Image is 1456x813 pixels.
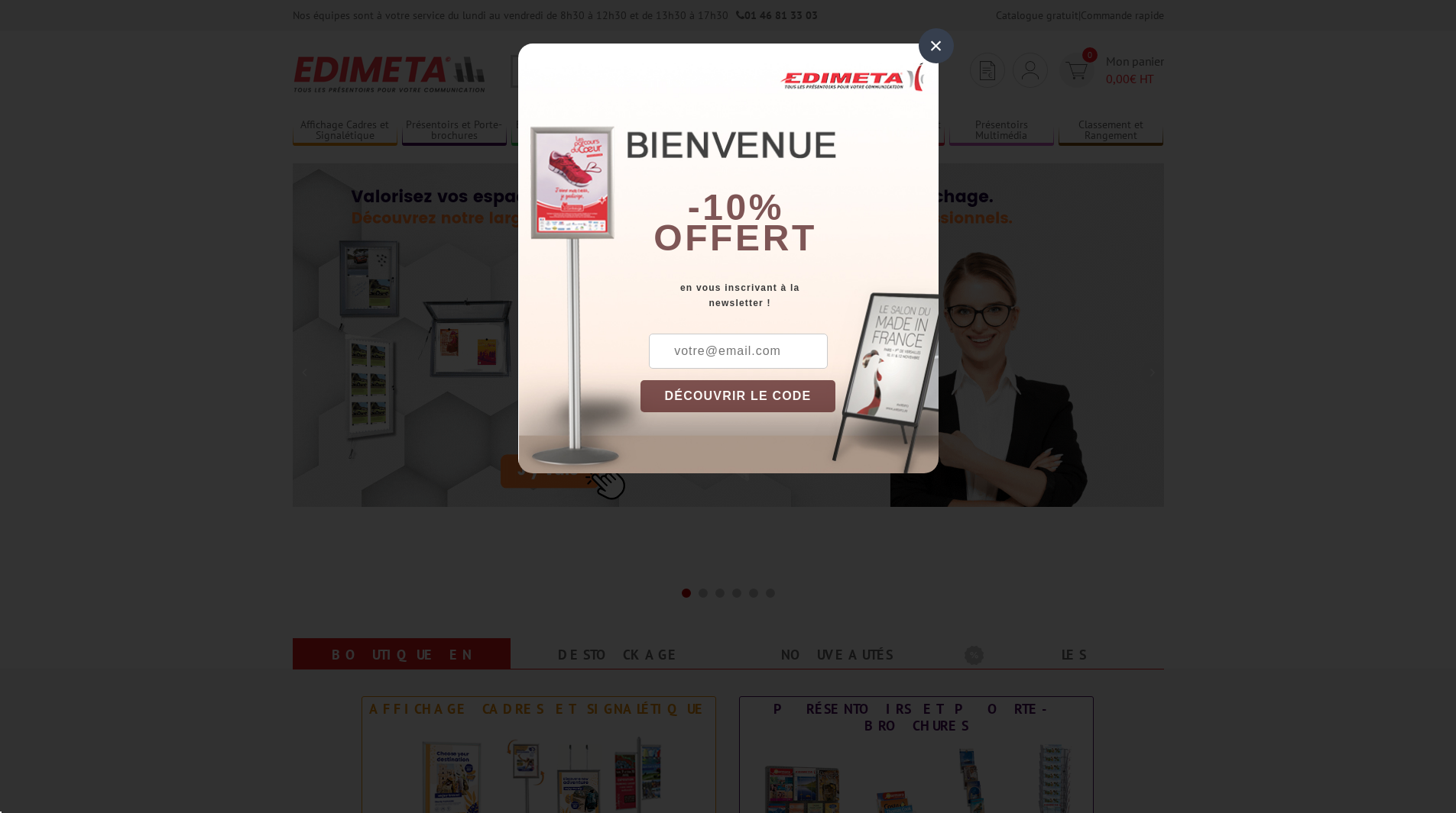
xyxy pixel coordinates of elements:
[653,218,817,258] font: offert
[919,28,954,63] div: ×
[640,380,836,412] button: DÉCOUVRIR LE CODE
[649,334,828,369] input: votre@email.com
[688,187,784,227] b: -10%
[640,280,939,311] div: en vous inscrivant à la newsletter !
